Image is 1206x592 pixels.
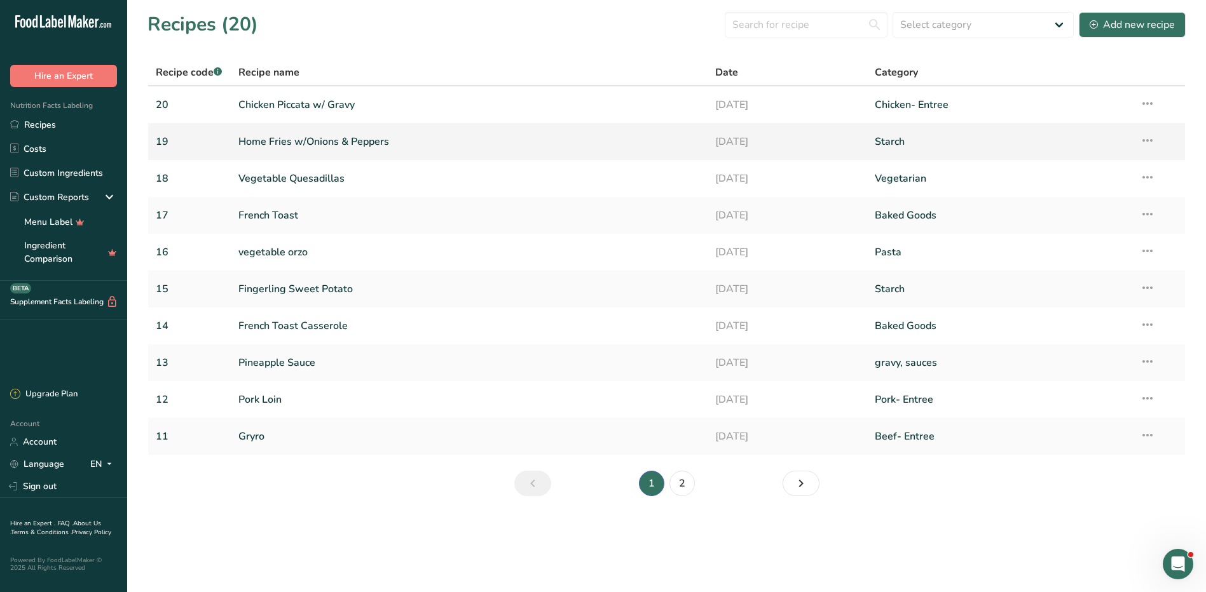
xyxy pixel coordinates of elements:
a: [DATE] [715,165,859,192]
a: Starch [875,276,1125,302]
a: 19 [156,128,223,155]
a: Pasta [875,239,1125,266]
a: 18 [156,165,223,192]
a: Pork- Entree [875,386,1125,413]
a: 14 [156,313,223,339]
a: [DATE] [715,239,859,266]
a: 20 [156,91,223,118]
a: Home Fries w/Onions & Peppers [238,128,701,155]
div: Add new recipe [1090,17,1175,32]
a: Beef- Entree [875,423,1125,450]
input: Search for recipe [725,12,887,37]
a: Privacy Policy [72,528,111,537]
a: French Toast Casserole [238,313,701,339]
div: EN [90,457,117,472]
span: Date [715,65,738,80]
a: About Us . [10,519,101,537]
a: Baked Goods [875,202,1125,229]
a: Previous page [514,471,551,496]
a: Vegetarian [875,165,1125,192]
a: French Toast [238,202,701,229]
a: Fingerling Sweet Potato [238,276,701,302]
div: Custom Reports [10,191,89,204]
a: [DATE] [715,276,859,302]
button: Add new recipe [1079,12,1186,37]
a: Vegetable Quesadillas [238,165,701,192]
a: [DATE] [715,202,859,229]
div: Upgrade Plan [10,388,78,401]
a: Gryro [238,423,701,450]
span: Category [875,65,918,80]
a: gravy, sauces [875,349,1125,376]
div: BETA [10,283,31,293]
a: [DATE] [715,128,859,155]
a: Page 2. [669,471,695,496]
a: vegetable orzo [238,239,701,266]
a: 16 [156,239,223,266]
a: Chicken- Entree [875,91,1125,118]
a: [DATE] [715,386,859,413]
a: 17 [156,202,223,229]
a: Baked Goods [875,313,1125,339]
a: Starch [875,128,1125,155]
a: Chicken Piccata w/ Gravy [238,91,701,118]
a: [DATE] [715,349,859,376]
span: Recipe code [156,65,222,79]
a: 11 [156,423,223,450]
button: Hire an Expert [10,65,117,87]
a: Hire an Expert . [10,519,55,528]
a: Next page [783,471,819,496]
a: [DATE] [715,91,859,118]
h1: Recipes (20) [147,10,258,39]
a: Language [10,453,64,475]
a: 12 [156,386,223,413]
a: [DATE] [715,313,859,339]
a: [DATE] [715,423,859,450]
a: 13 [156,349,223,376]
a: Pork Loin [238,386,701,413]
a: Pineapple Sauce [238,349,701,376]
a: FAQ . [58,519,73,528]
div: Powered By FoodLabelMaker © 2025 All Rights Reserved [10,556,117,572]
a: 15 [156,276,223,302]
span: Recipe name [238,65,299,80]
a: Terms & Conditions . [11,528,72,537]
iframe: Intercom live chat [1163,549,1193,579]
